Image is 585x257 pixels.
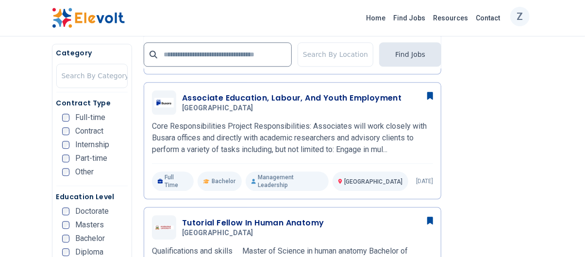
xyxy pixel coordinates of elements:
span: Bachelor [212,177,236,185]
a: Find Jobs [390,10,430,26]
img: Elevolt [52,8,125,28]
p: Z [517,4,523,29]
input: Bachelor [62,235,70,242]
h5: Education Level [56,192,128,202]
span: Full-time [75,114,105,121]
span: Doctorate [75,207,109,215]
a: Busara CenterAssociate Education, Labour, And Youth Employment[GEOGRAPHIC_DATA]Core Responsibilit... [152,90,433,191]
span: Internship [75,141,109,149]
span: [GEOGRAPHIC_DATA] [344,178,402,185]
p: Full Time [152,171,194,191]
input: Diploma [62,248,70,256]
a: Home [363,10,390,26]
input: Other [62,168,70,176]
input: Contract [62,127,70,135]
a: Contact [472,10,504,26]
button: Z [510,7,530,26]
p: Management Leadership [246,171,329,191]
span: Masters [75,221,104,229]
h5: Category [56,48,128,58]
span: Diploma [75,248,103,256]
h3: Tutorial Fellow In Human Anatomy [182,217,324,229]
input: Full-time [62,114,70,121]
a: Resources [430,10,472,26]
h3: Associate Education, Labour, And Youth Employment [182,92,402,104]
p: Core Responsibilities Project Responsibilities: Associates will work closely with Busara offices ... [152,120,433,155]
span: [GEOGRAPHIC_DATA] [182,229,253,238]
span: [GEOGRAPHIC_DATA] [182,104,253,113]
span: Bachelor [75,235,105,242]
input: Doctorate [62,207,70,215]
span: Part-time [75,154,107,162]
button: Find Jobs [379,42,441,67]
span: Other [75,168,94,176]
p: [DATE] [416,177,433,185]
h5: Contract Type [56,98,128,108]
span: Contract [75,127,103,135]
input: Internship [62,141,70,149]
input: Part-time [62,154,70,162]
img: Busara Center [154,98,174,108]
img: Kabarak University [154,225,174,229]
input: Masters [62,221,70,229]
